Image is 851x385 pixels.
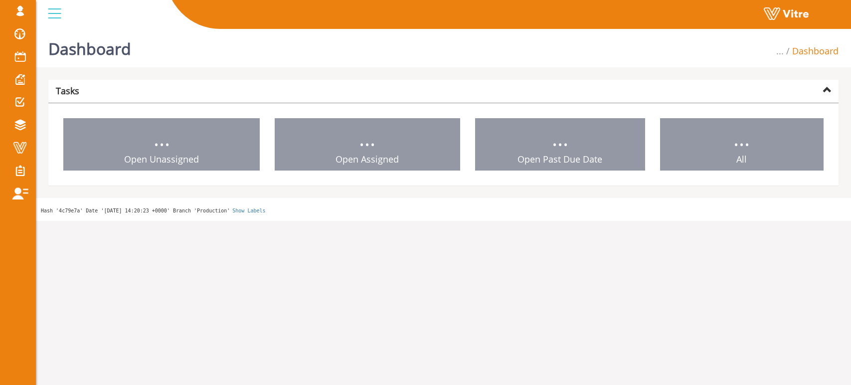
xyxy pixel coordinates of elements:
a: ... Open Unassigned [63,118,260,171]
span: ... [359,124,375,152]
span: All [736,153,747,165]
span: ... [552,124,568,152]
a: ... All [660,118,824,171]
a: Show Labels [232,208,265,213]
span: ... [733,124,750,152]
strong: Tasks [56,85,79,97]
span: ... [776,45,784,57]
span: Open Assigned [336,153,399,165]
span: Open Unassigned [124,153,199,165]
span: Hash '4c79e7a' Date '[DATE] 14:20:23 +0000' Branch 'Production' [41,208,230,213]
span: ... [154,124,170,152]
a: ... Open Past Due Date [475,118,645,171]
a: ... Open Assigned [275,118,460,171]
h1: Dashboard [48,25,131,67]
li: Dashboard [784,45,839,58]
span: Open Past Due Date [517,153,602,165]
